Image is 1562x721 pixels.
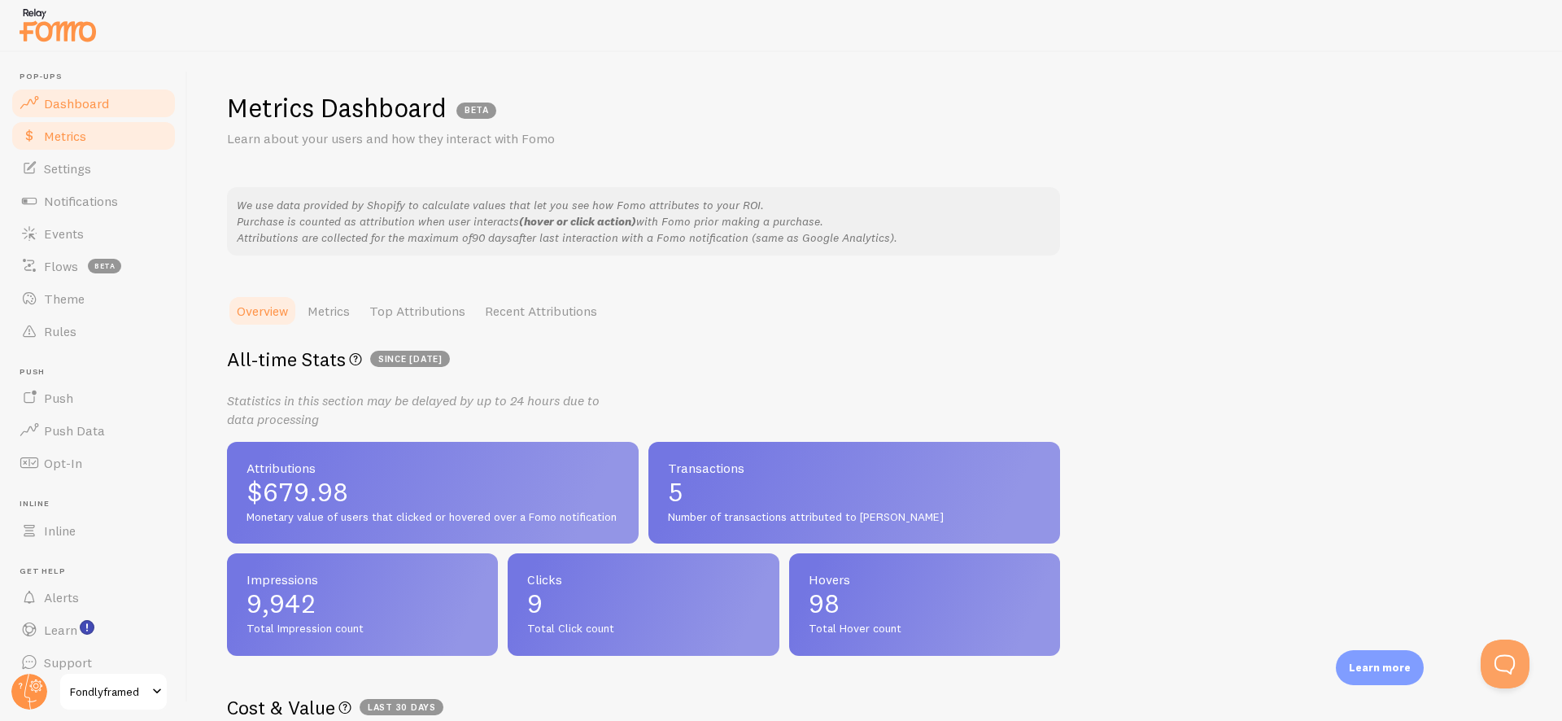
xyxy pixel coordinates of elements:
span: Last 30 days [360,699,443,715]
img: fomo-relay-logo-orange.svg [17,4,98,46]
span: Learn [44,622,77,638]
span: Inline [44,522,76,539]
span: 9 [527,591,759,617]
span: Attributions [247,461,619,474]
span: Impressions [247,573,478,586]
a: Rules [10,315,177,347]
p: Learn more [1349,660,1411,675]
a: Inline [10,514,177,547]
a: Top Attributions [360,295,475,327]
span: 5 [668,479,1041,505]
svg: <p>Watch New Feature Tutorials!</p> [80,620,94,635]
span: BETA [456,103,496,119]
a: Recent Attributions [475,295,607,327]
h1: Metrics Dashboard [227,91,447,125]
span: Alerts [44,589,79,605]
span: Rules [44,323,76,339]
span: Hovers [809,573,1041,586]
a: Alerts [10,581,177,614]
span: Total Hover count [809,622,1041,636]
span: Clicks [527,573,759,586]
a: Metrics [10,120,177,152]
span: Theme [44,291,85,307]
span: Number of transactions attributed to [PERSON_NAME] [668,510,1041,525]
div: Learn more [1336,650,1424,685]
span: Monetary value of users that clicked or hovered over a Fomo notification [247,510,619,525]
a: Support [10,646,177,679]
span: Total Click count [527,622,759,636]
a: Overview [227,295,298,327]
span: Push [44,390,73,406]
span: Support [44,654,92,671]
span: Fondlyframed [70,682,147,701]
span: Push Data [44,422,105,439]
a: Fondlyframed [59,672,168,711]
span: Push [20,367,177,378]
i: Statistics in this section may be delayed by up to 24 hours due to data processing [227,392,600,427]
a: Notifications [10,185,177,217]
a: Metrics [298,295,360,327]
span: Metrics [44,128,86,144]
a: Events [10,217,177,250]
h2: All-time Stats [227,347,1060,372]
iframe: Help Scout Beacon - Open [1481,640,1529,688]
span: Settings [44,160,91,177]
p: Learn about your users and how they interact with Fomo [227,129,617,148]
p: We use data provided by Shopify to calculate values that let you see how Fomo attributes to your ... [237,197,1050,246]
em: 90 days [472,230,513,245]
h2: Cost & Value [227,695,1060,720]
a: Push Data [10,414,177,447]
span: Dashboard [44,95,109,111]
span: Events [44,225,84,242]
span: Flows [44,258,78,274]
span: 9,942 [247,591,478,617]
a: Dashboard [10,87,177,120]
span: Pop-ups [20,72,177,82]
a: Push [10,382,177,414]
a: Learn [10,614,177,646]
span: $679.98 [247,479,619,505]
span: 98 [809,591,1041,617]
a: Settings [10,152,177,185]
span: Get Help [20,566,177,577]
span: beta [88,259,121,273]
span: Transactions [668,461,1041,474]
a: Theme [10,282,177,315]
span: Opt-In [44,455,82,471]
a: Opt-In [10,447,177,479]
span: Inline [20,499,177,509]
span: since [DATE] [370,351,450,367]
span: Notifications [44,193,118,209]
span: Total Impression count [247,622,478,636]
a: Flows beta [10,250,177,282]
b: (hover or click action) [519,214,636,229]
